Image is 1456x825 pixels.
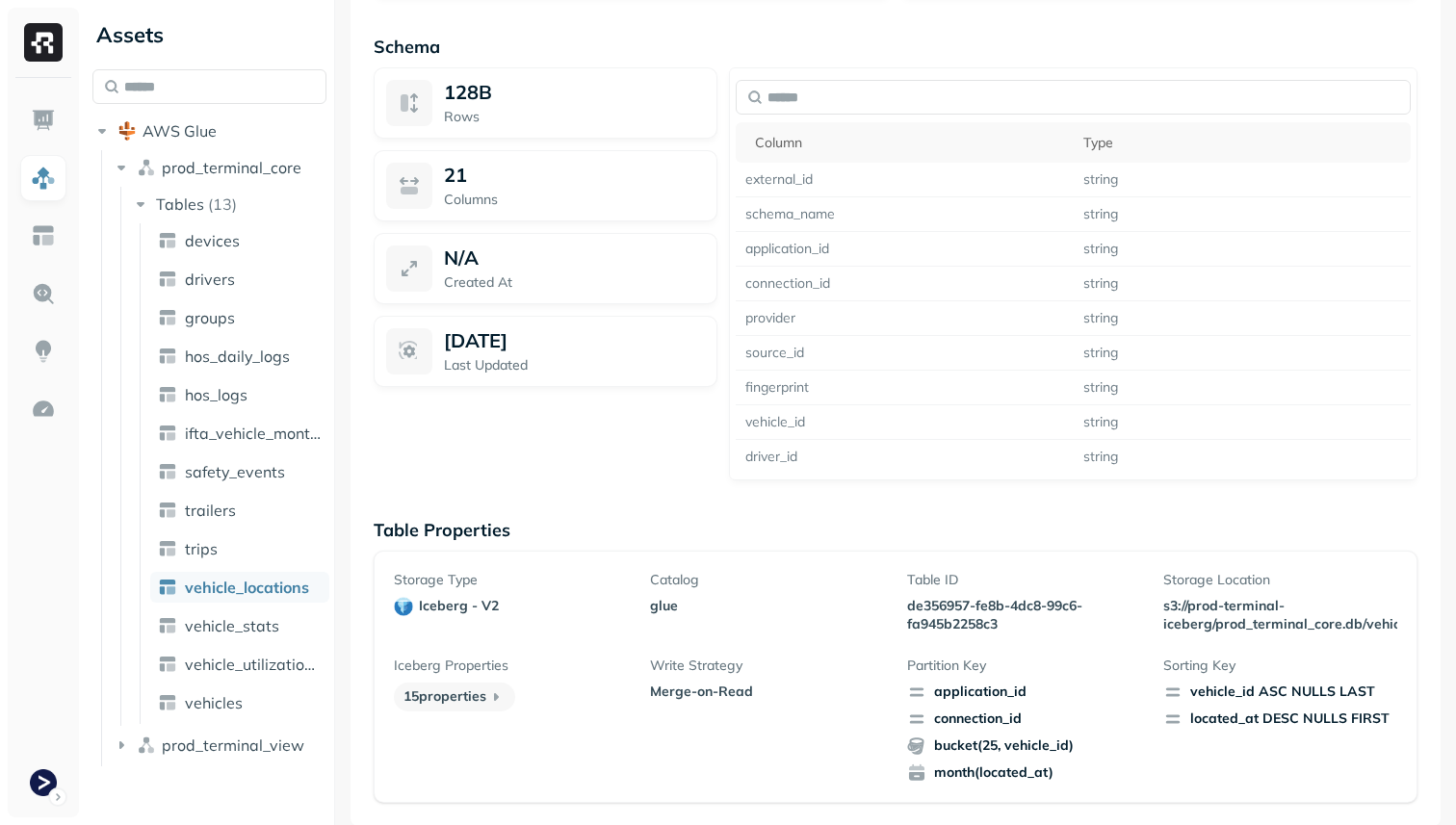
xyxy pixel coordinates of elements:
img: table [158,693,177,712]
td: provider [736,301,1073,336]
img: Ryft [24,23,63,62]
p: Created At [444,273,705,292]
p: N/A [444,245,479,270]
img: table [158,578,177,597]
img: Asset Explorer [31,223,56,248]
td: string [1074,267,1411,301]
button: prod_terminal_view [112,730,327,761]
span: prod_terminal_core [162,158,301,177]
span: drivers [185,270,235,289]
span: vehicles [185,693,243,712]
td: string [1074,232,1411,267]
p: Write Strategy [650,657,884,675]
a: safety_events [150,456,329,487]
button: Tables(13) [131,189,328,219]
td: application_id [736,232,1073,267]
a: vehicle_utilization_day [150,649,329,680]
td: connection_id [736,267,1073,301]
td: string [1074,301,1411,336]
div: Type [1083,134,1401,152]
span: devices [185,231,240,250]
td: string [1074,197,1411,232]
img: table [158,424,177,443]
img: Terminal [30,769,57,796]
a: drivers [150,264,329,295]
img: Dashboard [31,108,56,133]
img: root [117,121,137,141]
span: vehicle_utilization_day [185,655,322,674]
td: fingerprint [736,371,1073,405]
td: schema_name [736,197,1073,232]
a: hos_logs [150,379,329,410]
img: namespace [137,735,156,755]
p: [DATE] [444,328,507,352]
p: 15 properties [394,683,515,711]
p: Table ID [907,571,1141,589]
img: table [158,347,177,366]
p: Iceberg Properties [394,657,628,675]
span: month(located_at) [907,763,1141,783]
td: vehicle_id [736,405,1073,440]
p: Partition Key [907,657,1141,675]
p: Columns [444,191,705,209]
button: prod_terminal_core [112,152,327,183]
img: table [158,616,177,635]
td: external_id [736,163,1073,197]
td: driver_id [736,440,1073,475]
a: groups [150,302,329,333]
span: hos_logs [185,385,247,404]
img: namespace [137,158,156,177]
span: prod_terminal_view [162,735,304,755]
a: ifta_vehicle_months [150,418,329,449]
p: Storage Type [394,571,628,589]
img: Insights [31,339,56,364]
p: ( 13 ) [208,194,237,214]
p: Schema [374,36,1417,58]
img: table [158,539,177,558]
a: vehicle_locations [150,572,329,603]
span: connection_id [907,709,1141,729]
img: iceberg - v2 [394,597,413,616]
p: de356957-fe8b-4dc8-99c6-fa945b2258c3 [907,597,1141,633]
img: Assets [31,166,56,191]
span: bucket(25, vehicle_id) [907,736,1141,756]
span: application_id [907,683,1141,702]
span: vehicle_locations [185,578,309,597]
p: Sorting Key [1163,657,1397,675]
p: Rows [444,108,705,126]
td: source_id [736,336,1073,371]
img: table [158,385,177,404]
div: located_at DESC NULLS FIRST [1163,709,1397,729]
span: 128B [444,80,492,104]
img: table [158,462,177,481]
span: Tables [156,194,204,214]
p: glue [650,597,884,615]
img: table [158,501,177,520]
span: hos_daily_logs [185,347,290,366]
p: iceberg - v2 [419,597,499,615]
img: table [158,308,177,327]
td: string [1074,371,1411,405]
span: trips [185,539,218,558]
img: table [158,270,177,289]
a: vehicles [150,687,329,718]
p: Catalog [650,571,884,589]
span: groups [185,308,235,327]
img: Query Explorer [31,281,56,306]
p: Last Updated [444,356,705,374]
a: devices [150,225,329,256]
p: Storage Location [1163,571,1397,589]
td: string [1074,405,1411,440]
td: string [1074,163,1411,197]
div: Column [755,134,1063,152]
p: Merge-on-Read [650,683,884,701]
td: string [1074,336,1411,371]
a: hos_daily_logs [150,341,329,372]
p: 21 [444,163,467,187]
span: AWS Glue [143,121,217,141]
p: s3://prod-terminal-iceberg/prod_terminal_core.db/vehicle_locations [1163,597,1452,633]
span: vehicle_stats [185,616,279,635]
a: trips [150,533,329,564]
img: table [158,655,177,674]
div: Assets [92,19,326,50]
